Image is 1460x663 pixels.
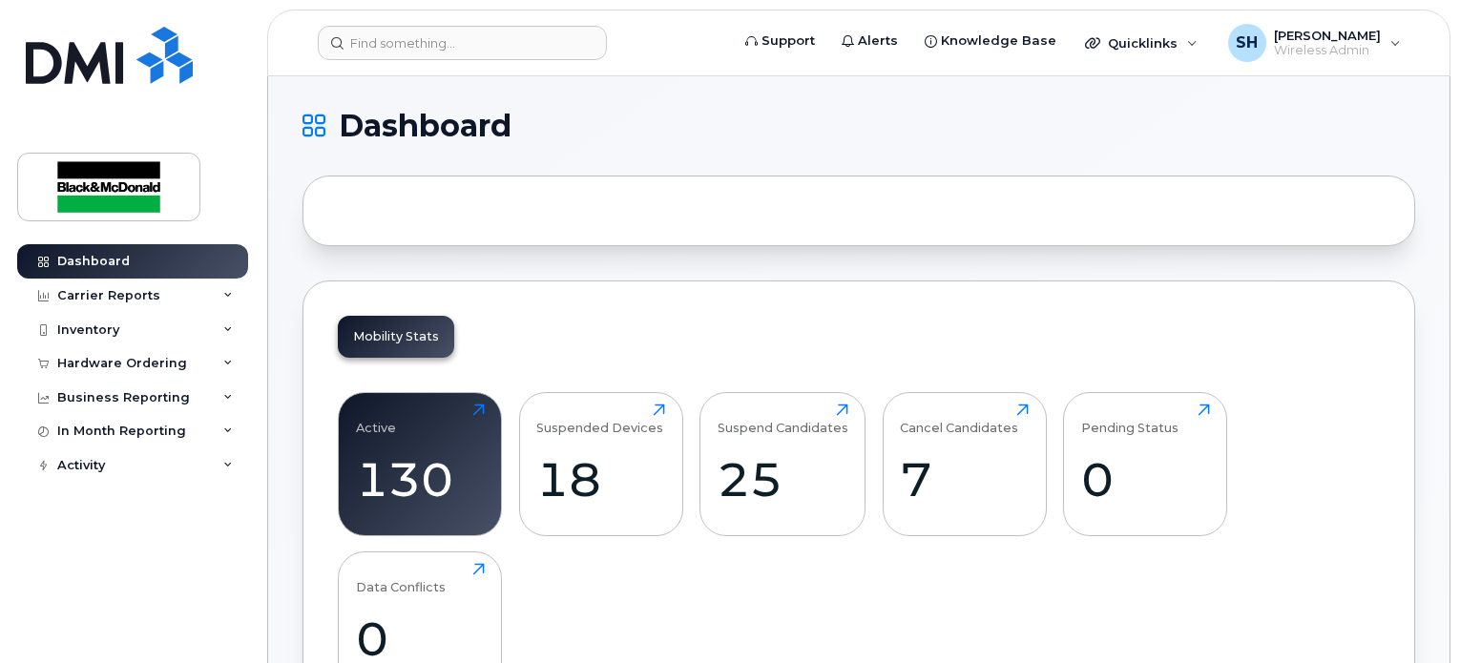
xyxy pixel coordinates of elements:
div: Suspended Devices [536,404,663,435]
div: Data Conflicts [356,563,446,594]
div: 25 [718,451,848,508]
div: Pending Status [1081,404,1178,435]
div: 18 [536,451,665,508]
div: 7 [900,451,1029,508]
a: Cancel Candidates7 [900,404,1029,526]
a: Pending Status0 [1081,404,1210,526]
div: 130 [356,451,485,508]
a: Suspend Candidates25 [718,404,848,526]
div: Active [356,404,396,435]
a: Suspended Devices18 [536,404,665,526]
a: Active130 [356,404,485,526]
span: Dashboard [339,112,511,140]
div: 0 [1081,451,1210,508]
div: Suspend Candidates [718,404,848,435]
div: Cancel Candidates [900,404,1018,435]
